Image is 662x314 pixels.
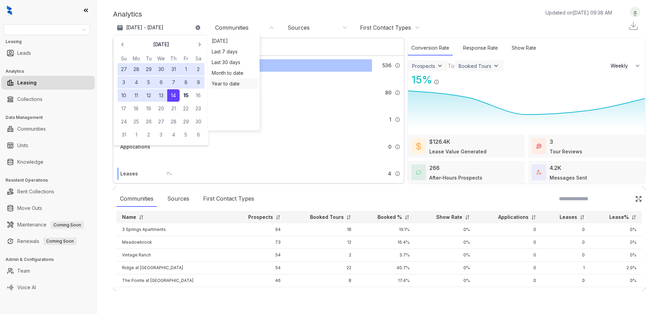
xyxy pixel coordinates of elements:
[167,55,180,62] th: Thursday
[475,274,542,287] td: 0
[550,138,553,146] div: 3
[288,24,310,31] div: Sources
[395,63,400,68] img: Info
[429,138,450,146] div: $126.4K
[1,92,95,106] li: Collections
[590,287,642,300] td: 0%
[228,236,286,249] td: 73
[228,287,286,300] td: 46
[275,215,281,220] img: sorting
[1,46,95,60] li: Leads
[43,237,77,245] span: Coming Soon
[395,171,400,176] img: Info
[434,79,439,85] img: Info
[17,264,30,278] a: Team
[531,215,536,220] img: sorting
[142,63,155,75] button: 29
[385,89,391,97] span: 80
[1,201,95,215] li: Move Outs
[542,249,591,262] td: 0
[17,201,42,215] a: Move Outs
[395,144,400,150] img: Info
[475,223,542,236] td: 0
[117,274,228,287] td: The Pointe at [GEOGRAPHIC_DATA]
[17,234,77,248] a: RenewalsComing Soon
[475,287,542,300] td: 0
[167,115,180,128] button: 28
[192,129,204,141] button: 6
[429,148,487,155] div: Lease Value Generated
[416,142,421,150] img: LeaseValue
[395,90,400,95] img: Info
[118,89,130,102] button: 10
[17,155,43,169] a: Knowledge
[139,215,144,220] img: sorting
[17,76,37,90] a: Leasing
[192,102,204,115] button: 23
[126,24,163,31] p: [DATE] - [DATE]
[117,287,228,300] td: [GEOGRAPHIC_DATA]
[142,115,155,128] button: 26
[286,236,357,249] td: 12
[550,148,582,155] div: Tour Reviews
[475,249,542,262] td: 0
[130,76,142,89] button: 4
[192,89,204,102] button: 16
[429,174,482,181] div: After-Hours Prospects
[155,115,167,128] button: 27
[192,63,204,75] button: 2
[357,236,415,249] td: 16.4%
[286,274,357,287] td: 8
[192,115,204,128] button: 30
[628,21,639,31] img: Download
[542,236,591,249] td: 0
[357,223,415,236] td: 19.1%
[130,129,142,141] button: 1
[210,57,258,68] div: Last 30 days
[228,249,286,262] td: 54
[357,274,415,287] td: 17.4%
[404,215,410,220] img: sorting
[465,215,470,220] img: sorting
[17,139,28,152] a: Units
[142,76,155,89] button: 5
[1,155,95,169] li: Knowledge
[412,63,435,69] div: Prospects
[228,223,286,236] td: 94
[357,287,415,300] td: 26.1%
[142,89,155,102] button: 12
[180,76,192,89] button: 8
[210,78,258,89] div: Year to date
[1,185,95,199] li: Rent Collections
[180,129,192,141] button: 5
[286,249,357,262] td: 2
[167,89,180,102] button: 14
[346,215,351,220] img: sorting
[606,60,645,72] button: Weekly
[248,214,273,221] p: Prospects
[560,214,577,221] p: Leases
[7,6,12,15] img: logo
[360,24,411,31] div: First Contact Types
[215,24,249,31] div: Communities
[51,221,84,229] span: Coming Soon
[6,114,96,121] h3: Data Management
[17,281,36,294] a: Voice AI
[180,102,192,115] button: 22
[475,262,542,274] td: 0
[415,249,475,262] td: 0%
[416,170,421,175] img: AfterHoursConversations
[436,214,462,221] p: Show Rate
[6,39,96,45] h3: Leasing
[130,115,142,128] button: 25
[17,122,46,136] a: Communities
[493,62,500,69] img: ViewFilterArrow
[590,236,642,249] td: 0%
[542,262,591,274] td: 1
[631,215,636,220] img: sorting
[1,122,95,136] li: Communities
[118,102,130,115] button: 17
[590,249,642,262] td: 0%
[286,262,357,274] td: 22
[17,185,54,199] a: Rent Collections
